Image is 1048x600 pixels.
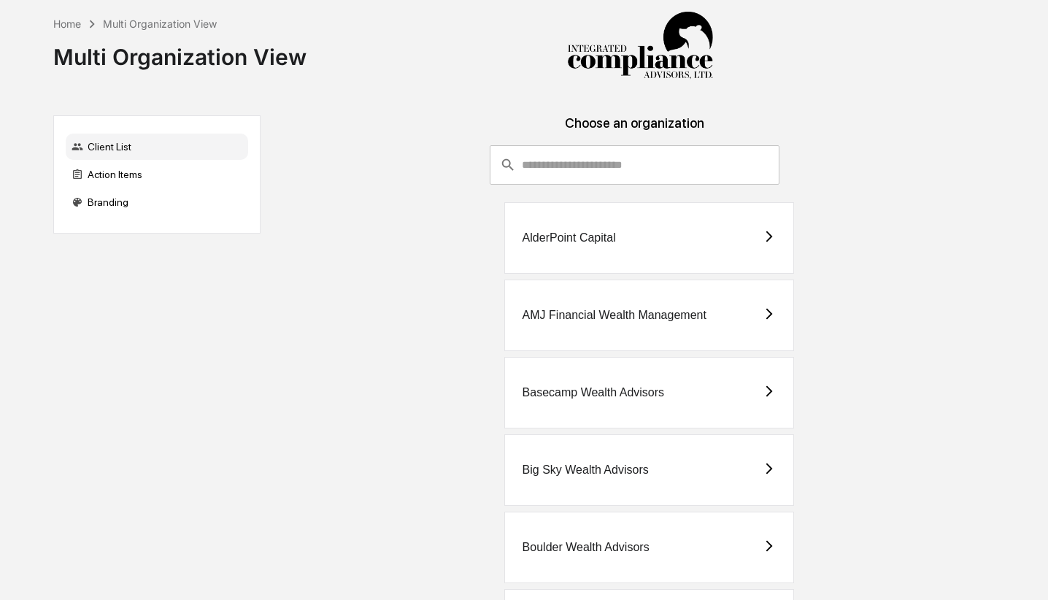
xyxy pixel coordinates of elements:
[523,541,650,554] div: Boulder Wealth Advisors
[66,161,248,188] div: Action Items
[66,189,248,215] div: Branding
[103,18,217,30] div: Multi Organization View
[523,309,706,322] div: AMJ Financial Wealth Management
[53,18,81,30] div: Home
[272,115,996,145] div: Choose an organization
[523,386,664,399] div: Basecamp Wealth Advisors
[66,134,248,160] div: Client List
[523,231,616,245] div: AlderPoint Capital
[523,464,649,477] div: Big Sky Wealth Advisors
[567,12,713,80] img: Integrated Compliance Advisors
[53,32,307,70] div: Multi Organization View
[490,145,779,185] div: consultant-dashboard__filter-organizations-search-bar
